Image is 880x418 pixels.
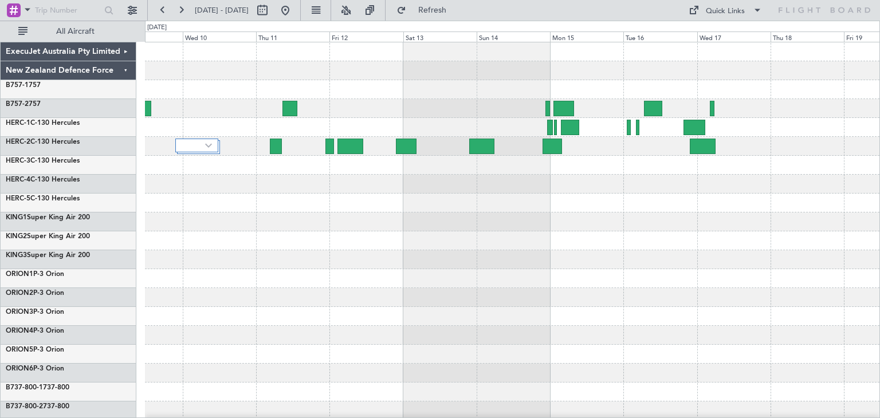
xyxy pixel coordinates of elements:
a: HERC-5C-130 Hercules [6,195,80,202]
div: Tue 9 [109,31,183,42]
span: B757-2 [6,101,29,108]
span: KING3 [6,252,27,259]
span: B737-800-2 [6,403,43,410]
a: B737-800-2737-800 [6,403,69,410]
a: ORION1P-3 Orion [6,271,64,278]
img: arrow-gray.svg [205,143,212,148]
span: KING1 [6,214,27,221]
a: B737-800-1737-800 [6,384,69,391]
button: All Aircraft [13,22,124,41]
a: HERC-1C-130 Hercules [6,120,80,127]
div: Mon 15 [550,31,623,42]
a: B757-2757 [6,101,41,108]
div: Sat 13 [403,31,477,42]
span: HERC-3 [6,157,30,164]
a: ORION3P-3 Orion [6,309,64,316]
span: ORION2 [6,290,33,297]
span: [DATE] - [DATE] [195,5,249,15]
a: HERC-3C-130 Hercules [6,157,80,164]
a: ORION5P-3 Orion [6,346,64,353]
span: HERC-5 [6,195,30,202]
span: Refresh [408,6,457,14]
span: B737-800-1 [6,384,43,391]
div: Wed 10 [183,31,256,42]
span: All Aircraft [30,27,121,36]
span: KING2 [6,233,27,240]
span: HERC-2 [6,139,30,145]
span: HERC-4 [6,176,30,183]
span: ORION4 [6,328,33,334]
button: Quick Links [683,1,768,19]
span: B757-1 [6,82,29,89]
div: Thu 11 [256,31,329,42]
span: ORION1 [6,271,33,278]
button: Refresh [391,1,460,19]
a: ORION6P-3 Orion [6,365,64,372]
span: ORION3 [6,309,33,316]
a: KING2Super King Air 200 [6,233,90,240]
span: ORION6 [6,365,33,372]
a: ORION4P-3 Orion [6,328,64,334]
div: Tue 16 [623,31,697,42]
a: ORION2P-3 Orion [6,290,64,297]
span: HERC-1 [6,120,30,127]
div: Fri 12 [329,31,403,42]
div: Quick Links [706,6,745,17]
div: [DATE] [147,23,167,33]
a: HERC-4C-130 Hercules [6,176,80,183]
a: HERC-2C-130 Hercules [6,139,80,145]
input: Trip Number [35,2,101,19]
div: Wed 17 [697,31,771,42]
div: Thu 18 [771,31,844,42]
a: KING1Super King Air 200 [6,214,90,221]
span: ORION5 [6,346,33,353]
div: Sun 14 [477,31,550,42]
a: B757-1757 [6,82,41,89]
a: KING3Super King Air 200 [6,252,90,259]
